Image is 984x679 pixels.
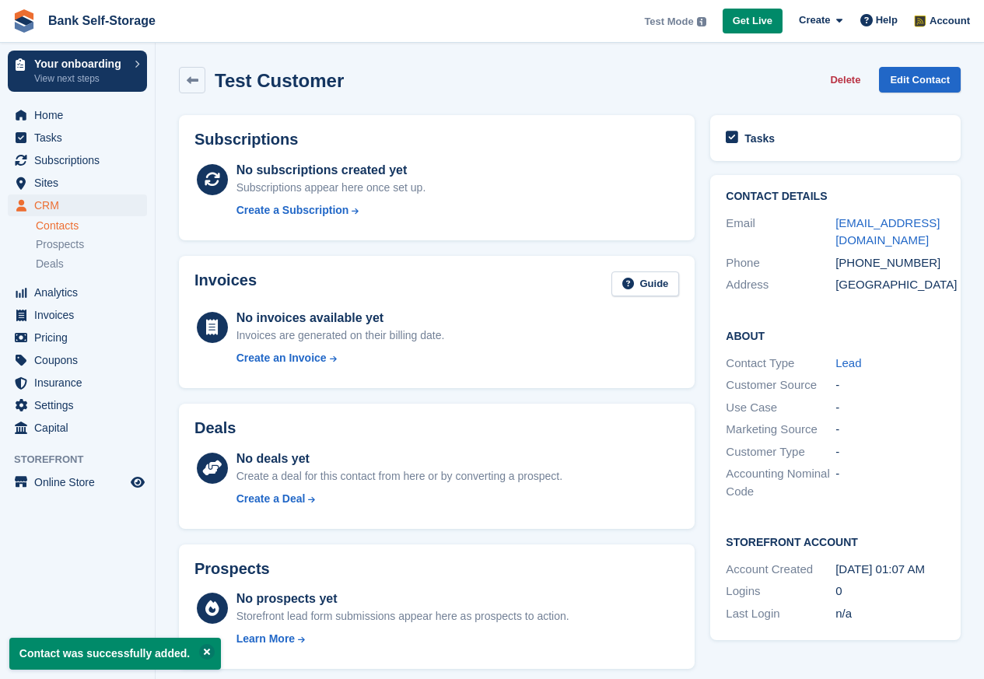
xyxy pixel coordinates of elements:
div: Storefront lead form submissions appear here as prospects to action. [236,608,569,625]
span: Storefront [14,452,155,467]
a: menu [8,304,147,326]
span: Invoices [34,304,128,326]
a: menu [8,372,147,394]
a: Lead [835,356,861,369]
a: menu [8,282,147,303]
img: stora-icon-8386f47178a22dfd0bd8f6a31ec36ba5ce8667c1dd55bd0f319d3a0aa187defe.svg [12,9,36,33]
a: menu [8,394,147,416]
a: menu [8,104,147,126]
a: Prospects [36,236,147,253]
div: Use Case [726,399,835,417]
div: No deals yet [236,450,562,468]
span: Subscriptions [34,149,128,171]
span: Tasks [34,127,128,149]
span: Get Live [733,13,772,29]
span: Settings [34,394,128,416]
a: Create a Deal [236,491,562,507]
img: icon-info-grey-7440780725fd019a000dd9b08b2336e03edf1995a4989e88bcd33f0948082b44.svg [697,17,706,26]
a: menu [8,149,147,171]
span: Help [876,12,898,28]
p: View next steps [34,72,127,86]
a: Create a Subscription [236,202,426,219]
div: Contact Type [726,355,835,373]
div: Accounting Nominal Code [726,465,835,500]
div: Customer Source [726,376,835,394]
a: menu [8,327,147,348]
a: menu [8,127,147,149]
span: Home [34,104,128,126]
div: - [835,421,945,439]
span: Insurance [34,372,128,394]
div: Create an Invoice [236,350,327,366]
div: n/a [835,605,945,623]
a: Preview store [128,473,147,492]
div: [GEOGRAPHIC_DATA] [835,276,945,294]
div: Customer Type [726,443,835,461]
h2: Invoices [194,271,257,297]
h2: Tasks [744,131,775,145]
div: Subscriptions appear here once set up. [236,180,426,196]
h2: Subscriptions [194,131,679,149]
div: Logins [726,583,835,600]
span: Account [930,13,970,29]
a: menu [8,417,147,439]
div: Account Created [726,561,835,579]
h2: Prospects [194,560,270,578]
span: Online Store [34,471,128,493]
div: Create a Deal [236,491,306,507]
span: Analytics [34,282,128,303]
span: Capital [34,417,128,439]
div: Create a deal for this contact from here or by converting a prospect. [236,468,562,485]
a: Contacts [36,219,147,233]
div: No subscriptions created yet [236,161,426,180]
a: Learn More [236,631,569,647]
div: - [835,443,945,461]
p: Your onboarding [34,58,127,69]
span: Sites [34,172,128,194]
a: Bank Self-Storage [42,8,162,33]
div: Invoices are generated on their billing date. [236,327,445,344]
div: No prospects yet [236,590,569,608]
div: Email [726,215,835,250]
div: Learn More [236,631,295,647]
span: Test Mode [644,14,693,30]
a: Your onboarding View next steps [8,51,147,92]
div: [DATE] 01:07 AM [835,561,945,579]
a: Create an Invoice [236,350,445,366]
div: 0 [835,583,945,600]
a: menu [8,471,147,493]
span: Prospects [36,237,84,252]
div: - [835,376,945,394]
h2: Contact Details [726,191,945,203]
h2: Deals [194,419,236,437]
h2: Storefront Account [726,534,945,549]
div: Marketing Source [726,421,835,439]
p: Contact was successfully added. [9,638,221,670]
a: Get Live [723,9,783,34]
span: Deals [36,257,64,271]
h2: Test Customer [215,70,344,91]
a: menu [8,349,147,371]
span: Pricing [34,327,128,348]
div: Phone [726,254,835,272]
span: Create [799,12,830,28]
div: Address [726,276,835,294]
span: CRM [34,194,128,216]
a: Edit Contact [879,67,961,93]
div: Last Login [726,605,835,623]
a: Deals [36,256,147,272]
span: Coupons [34,349,128,371]
a: [EMAIL_ADDRESS][DOMAIN_NAME] [835,216,940,247]
a: Guide [611,271,680,297]
a: menu [8,172,147,194]
button: Delete [824,67,867,93]
div: [PHONE_NUMBER] [835,254,945,272]
div: - [835,465,945,500]
img: Billy Naveed [912,12,927,28]
a: menu [8,194,147,216]
div: - [835,399,945,417]
h2: About [726,327,945,343]
div: No invoices available yet [236,309,445,327]
div: Create a Subscription [236,202,349,219]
